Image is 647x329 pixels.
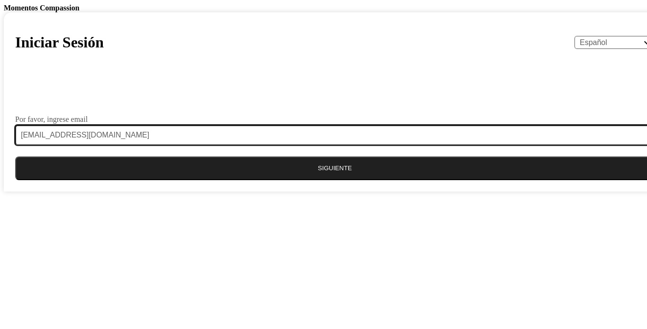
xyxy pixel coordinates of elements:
h1: Iniciar Sesión [15,34,104,51]
b: Momentos Compassion [4,4,80,12]
label: Por favor, ingrese email [15,116,88,123]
